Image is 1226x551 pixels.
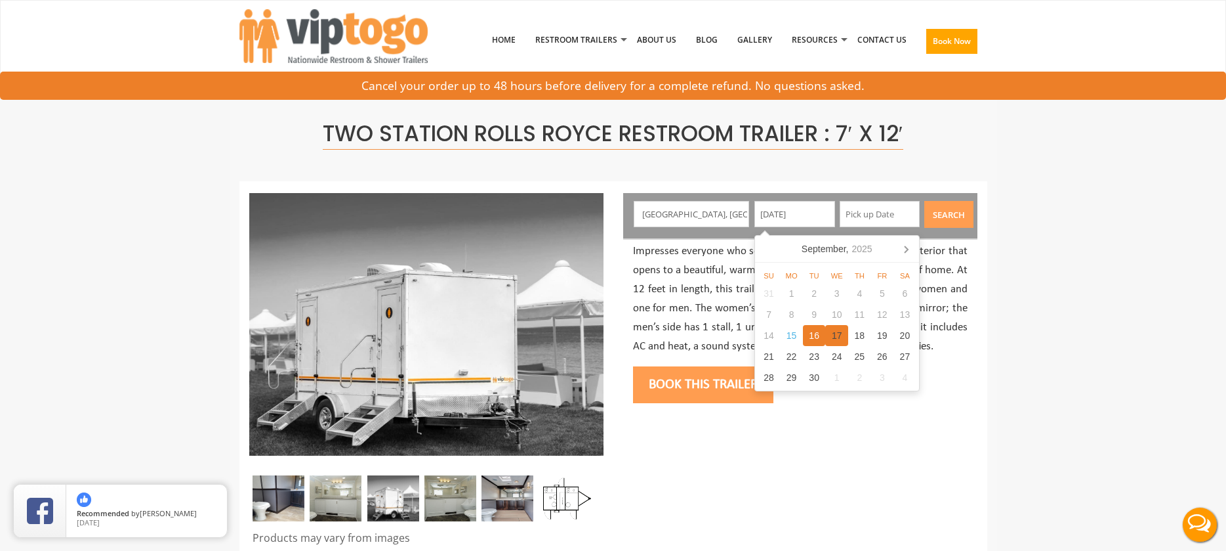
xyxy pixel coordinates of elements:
div: 18 [848,325,871,346]
span: [PERSON_NAME] [140,508,197,518]
a: About Us [627,6,686,74]
div: 5 [871,283,894,304]
i: 2025 [851,242,872,255]
div: 8 [780,304,803,325]
button: Book this trailer [633,366,773,403]
button: Book Now [926,29,977,54]
img: VIPTOGO [239,9,428,63]
div: 4 [848,283,871,304]
div: September, [796,238,878,259]
span: Two Station Rolls Royce Restroom Trailer : 7′ x 12′ [323,118,903,150]
div: 19 [871,325,894,346]
div: 14 [758,325,781,346]
a: Gallery [727,6,782,74]
div: 28 [758,367,781,388]
div: We [825,271,848,281]
div: 6 [893,283,916,304]
a: Restroom Trailers [525,6,627,74]
img: thumbs up icon [77,493,91,507]
div: 10 [825,304,848,325]
button: Live Chat [1174,498,1226,551]
div: Th [848,271,871,281]
div: 31 [758,283,781,304]
div: 21 [758,346,781,367]
span: Recommended [77,508,129,518]
div: 3 [871,367,894,388]
input: Delivery Date [754,201,835,227]
input: Pick up Date [840,201,920,227]
div: Su [758,271,781,281]
div: 30 [803,367,826,388]
div: Sa [893,271,916,281]
div: 7 [758,304,781,325]
span: by [77,510,216,519]
p: Impresses everyone who sees it with its clean, simple white exterior that opens to a beautiful, w... [633,242,968,356]
div: 27 [893,346,916,367]
div: 20 [893,325,916,346]
a: Contact Us [848,6,916,74]
div: 1 [780,283,803,304]
div: Fr [871,271,894,281]
div: 13 [893,304,916,325]
img: Gel 2 station 02 [310,475,361,521]
div: 23 [803,346,826,367]
div: 25 [848,346,871,367]
div: 26 [871,346,894,367]
a: Book Now [916,6,987,82]
div: 29 [780,367,803,388]
div: 22 [780,346,803,367]
img: A mini restroom trailer with two separate stations and separate doors for males and females [367,475,419,521]
a: Blog [686,6,727,74]
div: 2 [803,283,826,304]
div: 3 [825,283,848,304]
img: Review Rating [27,498,53,524]
div: 2 [848,367,871,388]
div: Mo [780,271,803,281]
a: Home [482,6,525,74]
div: 9 [803,304,826,325]
div: 16 [803,325,826,346]
input: Enter your Address [634,201,749,227]
div: 17 [825,325,848,346]
div: 12 [871,304,894,325]
div: 11 [848,304,871,325]
img: A close view of inside of a station with a stall, mirror and cabinets [253,475,304,521]
img: Floor Plan of 2 station restroom with sink and toilet [539,475,591,521]
span: [DATE] [77,518,100,527]
div: 15 [780,325,803,346]
button: Search [924,201,973,228]
div: 24 [825,346,848,367]
img: A close view of inside of a station with a stall, mirror and cabinets [481,475,533,521]
div: Tu [803,271,826,281]
img: Side view of two station restroom trailer with separate doors for males and females [249,193,603,456]
img: Gel 2 station 03 [424,475,476,521]
div: 4 [893,367,916,388]
div: 1 [825,367,848,388]
a: Resources [782,6,848,74]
